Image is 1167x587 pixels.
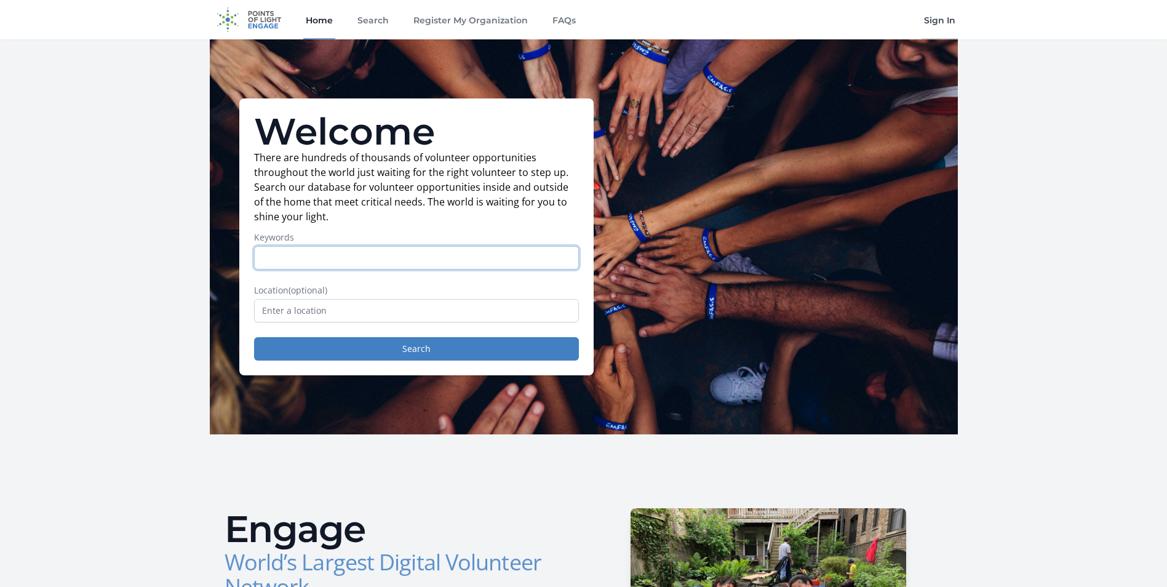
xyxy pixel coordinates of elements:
[225,511,574,548] h2: Engage
[254,150,579,224] p: There are hundreds of thousands of volunteer opportunities throughout the world just waiting for ...
[254,284,579,297] label: Location
[254,337,579,361] button: Search
[289,284,327,296] span: (optional)
[254,113,579,150] h1: Welcome
[254,299,579,322] input: Enter a location
[254,231,579,244] label: Keywords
